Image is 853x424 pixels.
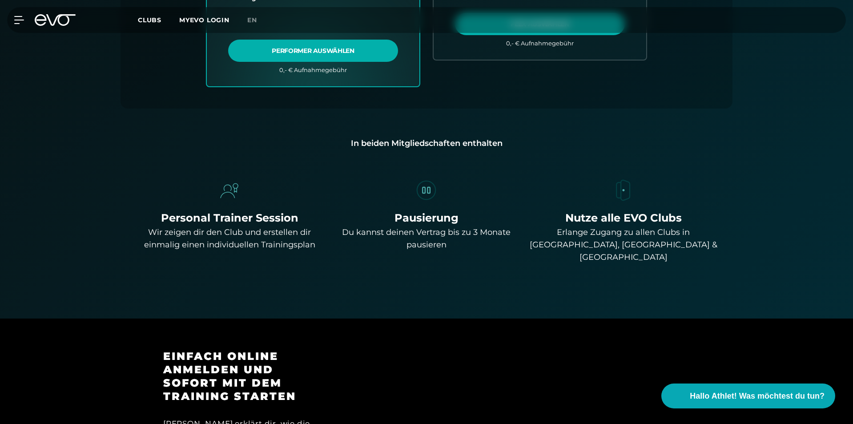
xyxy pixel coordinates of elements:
[690,390,825,402] span: Hallo Athlet! Was möchtest du tun?
[414,178,439,203] img: evofitness
[179,16,229,24] a: MYEVO LOGIN
[661,384,835,408] button: Hallo Athlet! Was möchtest du tun?
[247,15,268,25] a: en
[135,210,325,226] div: Personal Trainer Session
[138,16,179,24] a: Clubs
[138,16,161,24] span: Clubs
[217,178,242,203] img: evofitness
[528,210,718,226] div: Nutze alle EVO Clubs
[332,226,522,251] div: Du kannst deinen Vertrag bis zu 3 Monate pausieren
[135,137,718,149] div: In beiden Mitgliedschaften enthalten
[611,178,636,203] img: evofitness
[332,210,522,226] div: Pausierung
[163,350,322,403] h3: Einfach online anmelden und sofort mit dem Training starten
[135,226,325,251] div: Wir zeigen dir den Club und erstellen dir einmalig einen individuellen Trainingsplan
[247,16,257,24] span: en
[528,226,718,263] div: Erlange Zugang zu allen Clubs in [GEOGRAPHIC_DATA], [GEOGRAPHIC_DATA] & [GEOGRAPHIC_DATA]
